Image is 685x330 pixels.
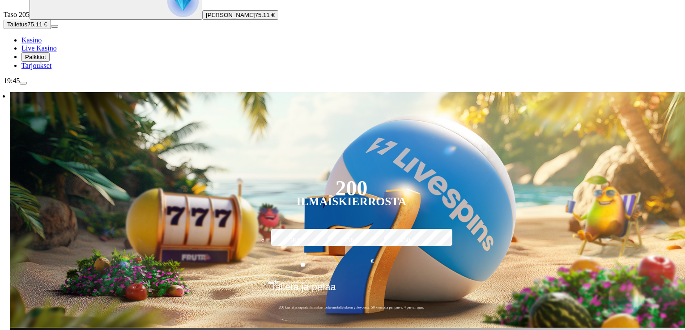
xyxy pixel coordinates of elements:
[4,11,30,18] span: Taso 205
[268,305,435,310] span: 200 kierrätysvapaata ilmaiskierrosta ensitalletuksen yhteydessä. 50 kierrosta per päivä, 4 päivän...
[4,77,20,85] span: 19:45
[275,279,277,284] span: €
[25,54,46,60] span: Palkkiot
[21,52,50,62] button: reward iconPalkkiot
[255,12,275,18] span: 75.11 €
[7,21,27,28] span: Talletus
[21,44,57,52] span: Live Kasino
[51,25,58,28] button: menu
[269,228,321,254] label: 50 €
[21,62,51,69] a: gift-inverted iconTarjoukset
[268,281,435,300] button: Talleta ja pelaa
[21,36,42,44] a: diamond iconKasino
[21,62,51,69] span: Tarjoukset
[20,82,27,85] button: menu
[270,281,336,299] span: Talleta ja pelaa
[21,36,42,44] span: Kasino
[297,196,407,207] div: Ilmaiskierrosta
[382,228,434,254] label: 250 €
[27,21,47,28] span: 75.11 €
[4,20,51,29] button: Talletusplus icon75.11 €
[202,10,278,20] button: [PERSON_NAME]75.11 €
[371,257,374,266] span: €
[206,12,255,18] span: [PERSON_NAME]
[21,44,57,52] a: poker-chip iconLive Kasino
[325,228,378,254] label: 150 €
[335,183,367,194] div: 200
